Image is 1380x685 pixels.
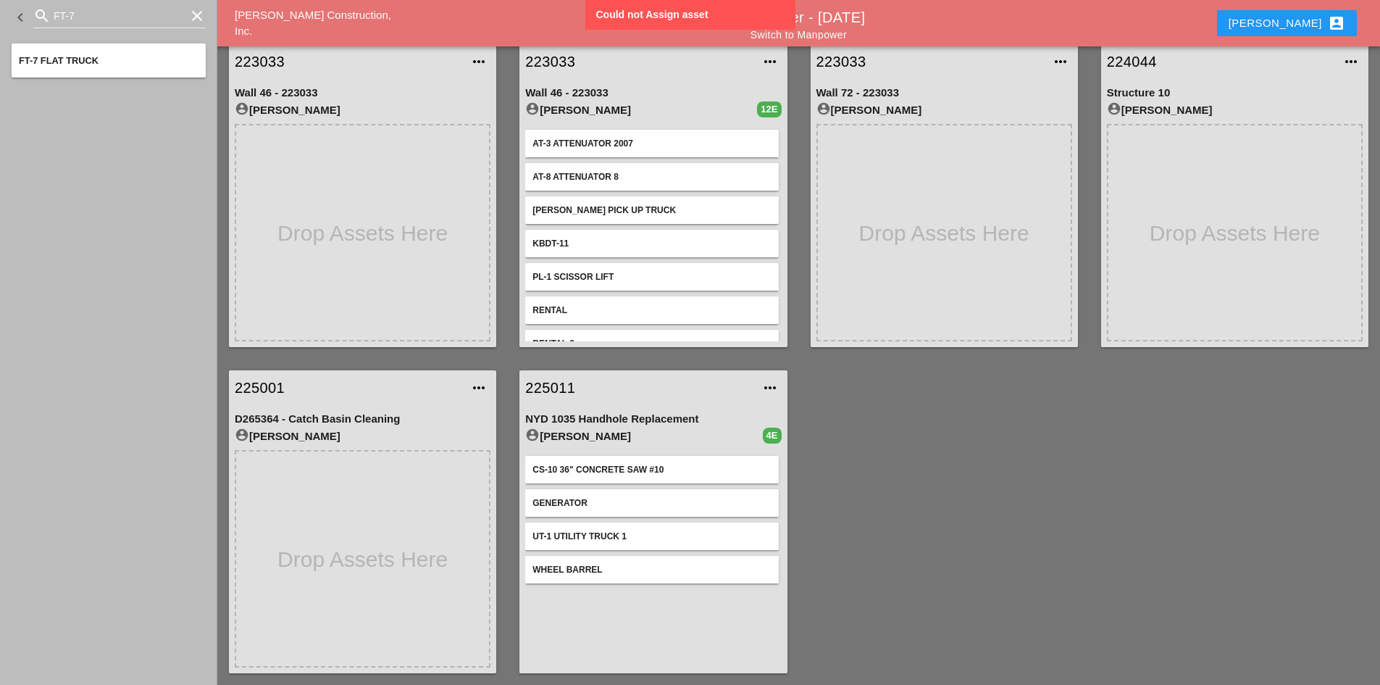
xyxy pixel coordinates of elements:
[532,563,771,576] div: Wheel Barrel
[525,101,540,116] i: account_circle
[1342,53,1360,70] i: more_horiz
[757,101,781,117] div: 12E
[532,204,771,217] div: [PERSON_NAME] Pick up Truck
[1107,101,1363,119] div: [PERSON_NAME]
[750,29,847,41] a: Switch to Manpower
[1052,53,1069,70] i: more_horiz
[1107,85,1363,101] div: Structure 10
[763,428,782,444] div: 4E
[235,101,249,116] i: account_circle
[1229,14,1345,32] div: [PERSON_NAME]
[761,379,779,397] i: more_horiz
[525,411,781,428] div: NYD 1035 Handhole Replacement
[816,101,831,116] i: account_circle
[532,137,771,150] div: AT-3 Attenuator 2007
[761,53,779,70] i: more_horiz
[525,85,781,101] div: Wall 46 - 223033
[1328,14,1345,32] i: account_box
[525,428,762,445] div: [PERSON_NAME]
[235,428,249,442] i: account_circle
[188,7,206,25] i: clear
[235,85,490,101] div: Wall 46 - 223033
[596,7,788,22] div: Could not Assign asset
[1107,51,1334,72] a: 224044
[235,101,490,119] div: [PERSON_NAME]
[525,428,540,442] i: account_circle
[54,4,185,28] input: Search for equipment
[525,377,752,399] a: 225011
[470,379,488,397] i: more_horiz
[525,51,752,72] a: 223033
[12,9,29,26] i: keyboard_arrow_left
[525,101,757,119] div: [PERSON_NAME]
[532,463,771,476] div: CS-10 36" Concrete saw #10
[235,51,461,72] a: 223033
[1107,101,1121,116] i: account_circle
[532,170,771,183] div: AT-8 ATTENUATOR 8
[532,304,771,317] div: RENTAL
[33,7,51,25] i: search
[235,9,391,38] a: [PERSON_NAME] Construction, Inc.
[816,101,1072,119] div: [PERSON_NAME]
[532,530,771,543] div: UT-1 Utility Truck 1
[235,411,490,428] div: D265364 - Catch Basin Cleaning
[532,237,771,250] div: KBDT-11
[235,428,490,445] div: [PERSON_NAME]
[235,377,461,399] a: 225001
[532,270,771,283] div: PL-1 Scissor lift
[816,85,1072,101] div: Wall 72 - 223033
[1217,10,1357,36] button: [PERSON_NAME]
[470,53,488,70] i: more_horiz
[532,337,771,350] div: Rental 2
[19,55,99,66] span: FT-7 Flat Truck
[816,51,1043,72] a: 223033
[532,497,771,510] div: Generator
